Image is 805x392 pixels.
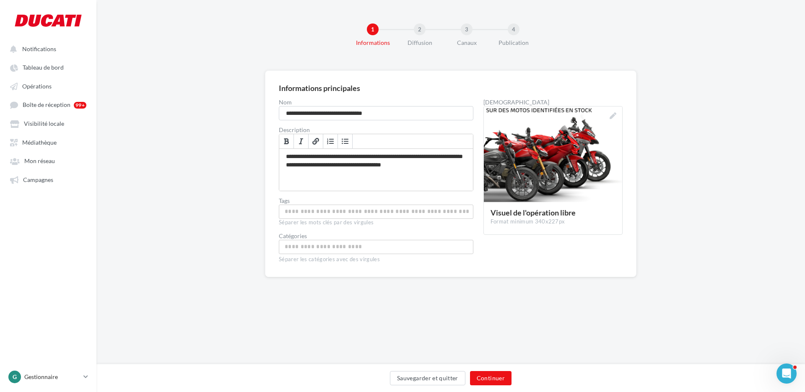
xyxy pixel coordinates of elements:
[23,101,70,109] span: Boîte de réception
[279,84,360,92] div: Informations principales
[24,120,64,127] span: Visibilité locale
[279,254,473,263] div: Séparer les catégories avec des virgules
[5,135,91,150] a: Médiathèque
[390,371,465,385] button: Sauvegarder et quitter
[23,64,64,71] span: Tableau de bord
[461,23,473,35] div: 3
[279,99,473,105] label: Nom
[5,60,91,75] a: Tableau de bord
[279,205,473,219] div: Permet aux affiliés de trouver l'opération libre plus facilement
[367,23,379,35] div: 1
[24,158,55,165] span: Mon réseau
[74,102,86,109] div: 99+
[5,41,88,56] button: Notifications
[5,97,91,112] a: Boîte de réception 99+
[24,373,80,381] p: Gestionnaire
[338,134,353,148] a: Insérer/Supprimer une liste à puces
[279,149,473,191] div: Permet de préciser les enjeux de la campagne à vos affiliés
[508,23,519,35] div: 4
[5,116,91,131] a: Visibilité locale
[279,219,473,226] div: Séparer les mots clés par des virgules
[487,39,540,47] div: Publication
[393,39,447,47] div: Diffusion
[279,127,473,133] label: Description
[309,134,323,148] a: Lien
[491,209,615,216] div: Visuel de l'opération libre
[22,83,52,90] span: Opérations
[22,139,57,146] span: Médiathèque
[279,240,473,254] div: Choisissez une catégorie
[483,99,623,105] div: [DEMOGRAPHIC_DATA]
[776,363,797,384] iframe: Intercom live chat
[323,134,338,148] a: Insérer/Supprimer une liste numérotée
[5,172,91,187] a: Campagnes
[22,45,56,52] span: Notifications
[13,373,17,381] span: G
[281,207,471,216] input: Permet aux affiliés de trouver l'opération libre plus facilement
[279,134,294,148] a: Gras (Ctrl+B)
[5,153,91,168] a: Mon réseau
[414,23,426,35] div: 2
[5,78,91,93] a: Opérations
[346,39,400,47] div: Informations
[440,39,493,47] div: Canaux
[470,371,512,385] button: Continuer
[491,218,615,226] div: Format minimum 340x227px
[279,198,473,204] label: Tags
[279,233,473,239] div: Catégories
[7,369,90,385] a: G Gestionnaire
[23,176,53,183] span: Campagnes
[294,134,309,148] a: Italique (Ctrl+I)
[281,242,471,252] input: Choisissez une catégorie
